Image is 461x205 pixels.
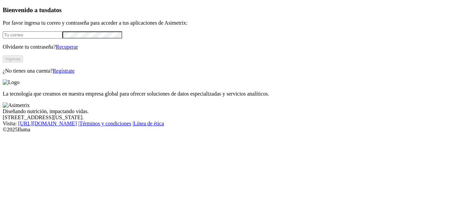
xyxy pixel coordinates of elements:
img: Logo [3,79,20,85]
div: Visita : | | [3,121,458,127]
a: Línea de ética [134,121,164,126]
a: [URL][DOMAIN_NAME] [18,121,77,126]
a: Términos y condiciones [79,121,131,126]
div: Diseñando nutrición, impactando vidas. [3,108,458,114]
a: Recuperar [56,44,78,50]
div: © 2025 Iluma [3,127,458,133]
div: [STREET_ADDRESS][US_STATE]. [3,114,458,121]
h3: Bienvenido a tus [3,6,458,14]
p: Olvidaste tu contraseña? [3,44,458,50]
p: Por favor ingresa tu correo y contraseña para acceder a tus aplicaciones de Asimetrix: [3,20,458,26]
a: Regístrate [53,68,75,74]
p: La tecnología que creamos en nuestra empresa global para ofrecer soluciones de datos especializad... [3,91,458,97]
span: datos [47,6,62,14]
img: Asimetrix [3,102,30,108]
p: ¿No tienes una cuenta? [3,68,458,74]
button: Ingresa [3,55,23,62]
input: Tu correo [3,31,62,39]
